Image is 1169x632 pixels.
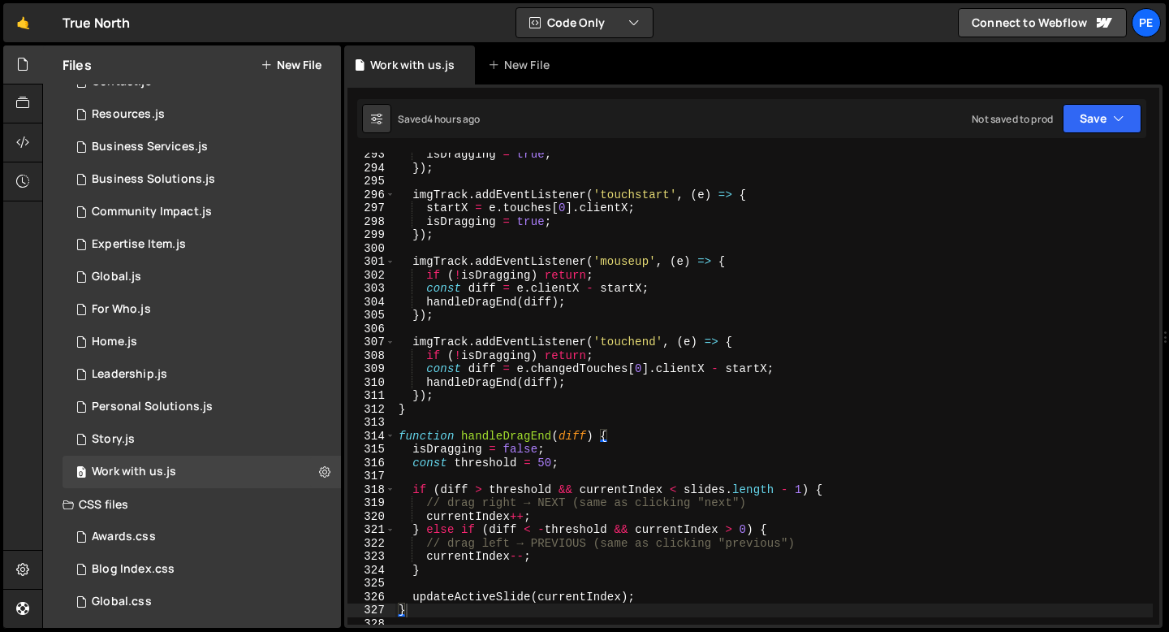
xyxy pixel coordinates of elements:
[92,335,137,349] div: Home.js
[347,430,395,444] div: 314
[92,172,215,187] div: Business Solutions.js
[261,58,321,71] button: New File
[347,604,395,617] div: 327
[347,148,395,162] div: 293
[92,302,151,317] div: For Who.js
[92,270,141,284] div: Global.js
[347,188,395,202] div: 296
[63,326,341,358] div: 15265/40175.js
[92,595,152,609] div: Global.css
[63,391,341,423] div: 15265/41190.js
[63,293,341,326] div: 15265/40950.js
[347,282,395,296] div: 303
[427,112,481,126] div: 4 hours ago
[398,112,481,126] div: Saved
[347,617,395,631] div: 328
[3,3,43,42] a: 🤙
[92,400,213,414] div: Personal Solutions.js
[347,483,395,497] div: 318
[347,389,395,403] div: 311
[63,521,341,553] div: 15265/42962.css
[92,367,167,382] div: Leadership.js
[347,470,395,483] div: 317
[92,432,135,447] div: Story.js
[347,564,395,578] div: 324
[1132,8,1161,37] a: Pe
[488,57,556,73] div: New File
[347,537,395,551] div: 322
[347,523,395,537] div: 321
[63,553,341,586] div: 15265/41217.css
[63,228,341,261] div: 15265/41621.js
[370,57,455,73] div: Work with us.js
[63,423,341,456] div: 15265/41470.js
[92,530,156,544] div: Awards.css
[1063,104,1141,133] button: Save
[347,577,395,591] div: 325
[347,228,395,242] div: 299
[347,269,395,283] div: 302
[347,175,395,188] div: 295
[347,349,395,363] div: 308
[347,201,395,215] div: 297
[347,510,395,524] div: 320
[92,140,208,154] div: Business Services.js
[63,456,341,488] div: 15265/41878.js
[43,488,341,521] div: CSS files
[92,237,186,252] div: Expertise Item.js
[347,591,395,604] div: 326
[347,242,395,256] div: 300
[347,496,395,510] div: 319
[63,261,341,293] div: 15265/40084.js
[347,443,395,457] div: 315
[63,358,341,391] div: 15265/41431.js
[347,376,395,390] div: 310
[347,362,395,376] div: 309
[92,465,176,479] div: Work with us.js
[347,416,395,430] div: 313
[63,163,341,196] div: 15265/41786.js
[347,309,395,322] div: 305
[347,335,395,349] div: 307
[92,205,212,219] div: Community Impact.js
[63,98,341,131] div: 15265/43574.js
[92,562,175,577] div: Blog Index.css
[347,550,395,564] div: 323
[63,586,341,618] div: 15265/40085.css
[92,107,165,122] div: Resources.js
[347,457,395,470] div: 316
[347,255,395,269] div: 301
[63,56,92,74] h2: Files
[958,8,1127,37] a: Connect to Webflow
[63,131,341,163] div: 15265/41855.js
[63,196,341,228] div: 15265/41843.js
[347,296,395,310] div: 304
[516,8,653,37] button: Code Only
[347,215,395,229] div: 298
[347,162,395,175] div: 294
[347,322,395,336] div: 306
[63,13,131,32] div: True North
[347,403,395,417] div: 312
[972,112,1053,126] div: Not saved to prod
[76,467,86,480] span: 0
